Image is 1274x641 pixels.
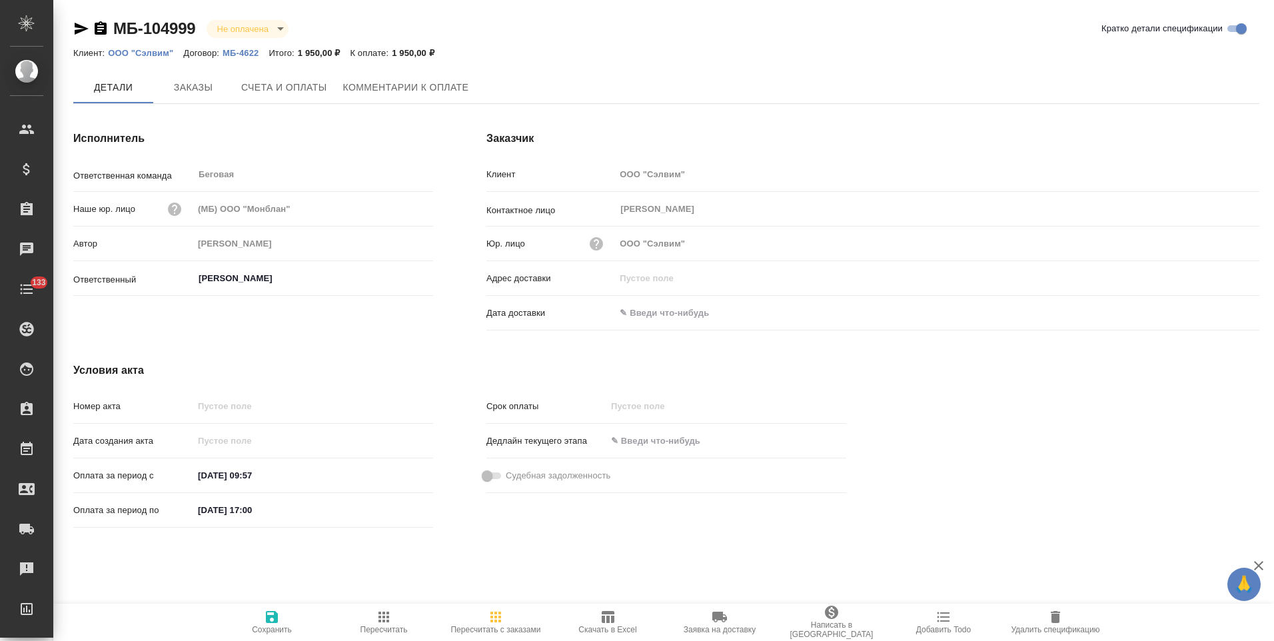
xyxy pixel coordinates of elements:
[241,79,327,96] span: Счета и оплаты
[193,396,433,416] input: Пустое поле
[73,273,193,287] p: Ответственный
[486,204,615,217] p: Контактное лицо
[1233,570,1255,598] span: 🙏
[615,234,1259,253] input: Пустое поле
[486,168,615,181] p: Клиент
[426,277,428,280] button: Open
[183,48,223,58] p: Договор:
[1227,568,1261,601] button: 🙏
[392,48,444,58] p: 1 950,00 ₽
[298,48,350,58] p: 1 950,00 ₽
[1101,22,1223,35] span: Кратко детали спецификации
[486,131,1259,147] h4: Заказчик
[615,165,1259,184] input: Пустое поле
[223,47,269,58] a: МБ-4622
[343,79,469,96] span: Комментарии к оплате
[615,269,1259,288] input: Пустое поле
[207,20,289,38] div: Не оплачена
[213,23,273,35] button: Не оплачена
[73,169,193,183] p: Ответственная команда
[73,400,193,413] p: Номер акта
[73,469,193,482] p: Оплата за период с
[93,21,109,37] button: Скопировать ссылку
[73,203,135,216] p: Наше юр. лицо
[269,48,297,58] p: Итого:
[73,237,193,251] p: Автор
[223,48,269,58] p: МБ-4622
[113,19,196,37] a: МБ-104999
[73,48,108,58] p: Клиент:
[486,400,606,413] p: Срок оплаты
[73,504,193,517] p: Оплата за период по
[73,21,89,37] button: Скопировать ссылку для ЯМессенджера
[73,131,433,147] h4: Исполнитель
[506,469,610,482] span: Судебная задолженность
[350,48,392,58] p: К оплате:
[108,48,183,58] p: ООО "Сэлвим"
[24,276,54,289] span: 133
[193,500,310,520] input: ✎ Введи что-нибудь
[193,466,310,485] input: ✎ Введи что-нибудь
[615,303,732,322] input: ✎ Введи что-нибудь
[3,273,50,306] a: 133
[486,434,606,448] p: Дедлайн текущего этапа
[161,79,225,96] span: Заказы
[606,396,723,416] input: Пустое поле
[193,431,310,450] input: Пустое поле
[81,79,145,96] span: Детали
[193,234,433,253] input: Пустое поле
[486,237,525,251] p: Юр. лицо
[73,362,846,378] h4: Условия акта
[108,47,183,58] a: ООО "Сэлвим"
[486,272,615,285] p: Адрес доставки
[486,307,615,320] p: Дата доставки
[606,431,723,450] input: ✎ Введи что-нибудь
[73,434,193,448] p: Дата создания акта
[193,199,433,219] input: Пустое поле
